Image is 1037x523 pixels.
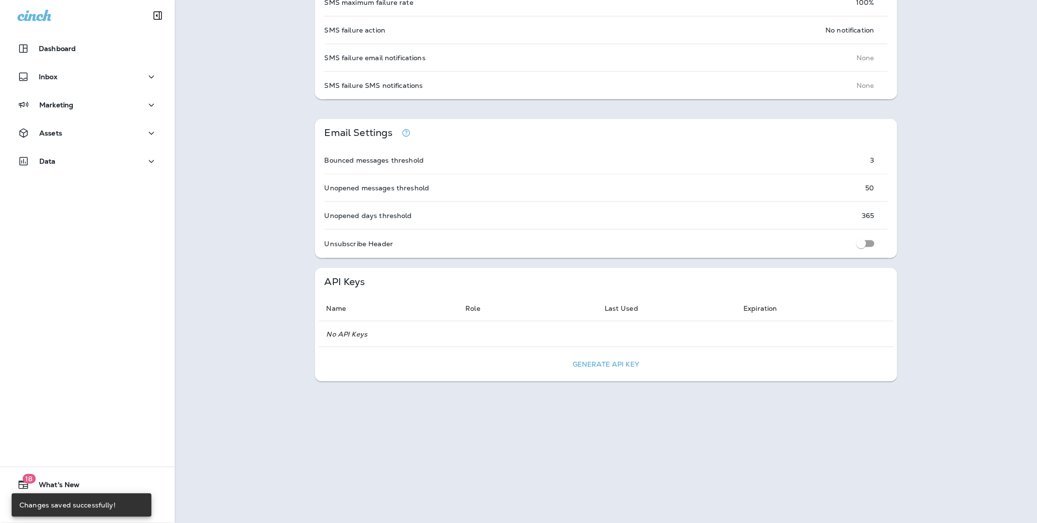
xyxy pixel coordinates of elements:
[856,82,874,89] p: None
[325,240,394,248] p: Unsubscribe Header
[865,184,874,192] p: 50
[10,95,165,115] button: Marketing
[327,330,368,338] em: No API Keys
[558,357,655,372] button: Generate API Key
[325,184,429,192] p: Unopened messages threshold
[10,67,165,86] button: Inbox
[19,496,115,514] div: Changes saved successfully!
[597,296,736,321] th: Last Used
[325,54,426,62] p: SMS failure email notifications
[325,129,393,137] p: Email Settings
[10,152,165,171] button: Data
[736,296,875,321] th: Expiration
[39,157,56,165] p: Data
[39,101,73,109] p: Marketing
[39,73,57,81] p: Inbox
[325,82,423,89] p: SMS failure SMS notifications
[10,475,165,494] button: 18What's New
[458,296,596,321] th: Role
[856,54,874,62] p: None
[39,45,76,52] p: Dashboard
[10,39,165,58] button: Dashboard
[10,123,165,143] button: Assets
[870,156,874,164] p: 3
[29,481,80,492] span: What's New
[325,156,424,164] p: Bounced messages threshold
[144,6,171,25] button: Collapse Sidebar
[862,212,874,219] p: 365
[10,498,165,518] button: Support
[325,26,386,34] p: SMS failure action
[39,129,62,137] p: Assets
[22,474,35,484] span: 18
[825,26,874,34] p: No notification
[325,278,365,286] p: API Keys
[325,212,412,219] p: Unopened days threshold
[319,296,458,321] th: Name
